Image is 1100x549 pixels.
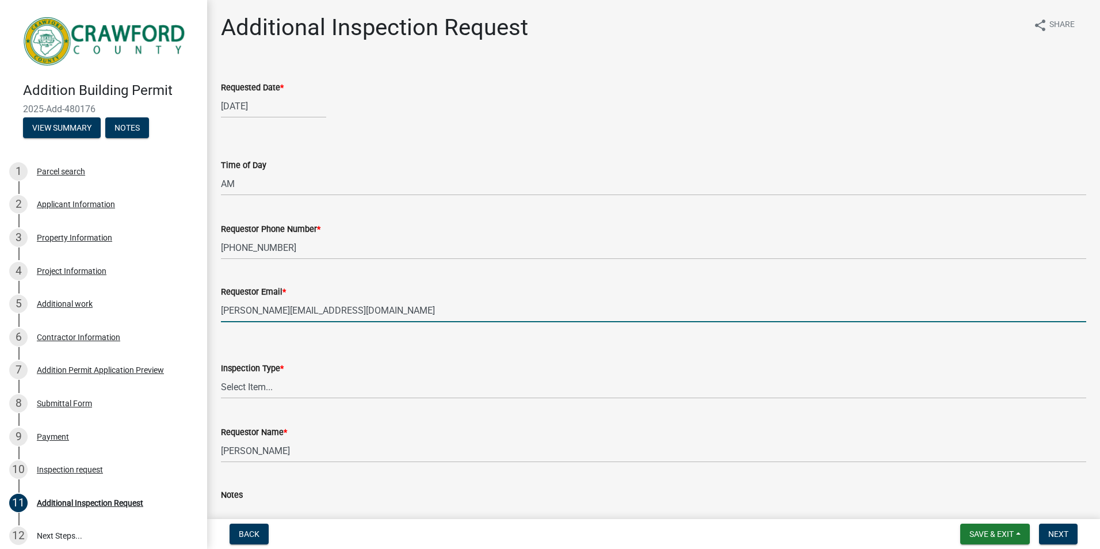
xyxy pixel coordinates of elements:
label: Inspection Type [221,365,284,373]
div: Additional Inspection Request [37,499,143,507]
div: Inspection request [37,466,103,474]
div: 1 [9,162,28,181]
div: 11 [9,494,28,512]
span: Share [1049,18,1075,32]
input: mm/dd/yyyy [221,94,326,118]
button: Next [1039,524,1078,544]
label: Requestor Phone Number [221,226,320,234]
h1: Additional Inspection Request [221,14,528,41]
label: Time of Day [221,162,266,170]
div: Submittal Form [37,399,92,407]
wm-modal-confirm: Notes [105,124,149,133]
div: 3 [9,228,28,247]
div: 6 [9,328,28,346]
div: Addition Permit Application Preview [37,366,164,374]
div: 7 [9,361,28,379]
div: 10 [9,460,28,479]
label: Requested Date [221,84,284,92]
label: Requestor Name [221,429,287,437]
label: Notes [221,491,243,500]
div: 8 [9,394,28,413]
img: Crawford County, Georgia [23,12,189,70]
button: View Summary [23,117,101,138]
div: 5 [9,295,28,313]
span: Next [1048,529,1068,539]
div: Payment [37,433,69,441]
button: Save & Exit [960,524,1030,544]
div: Contractor Information [37,333,120,341]
span: Save & Exit [969,529,1014,539]
i: share [1033,18,1047,32]
div: Parcel search [37,167,85,176]
span: Back [239,529,259,539]
div: Project Information [37,267,106,275]
div: 4 [9,262,28,280]
div: Applicant Information [37,200,115,208]
div: Additional work [37,300,93,308]
span: 2025-Add-480176 [23,104,184,115]
div: 9 [9,428,28,446]
div: 2 [9,195,28,213]
div: 12 [9,527,28,545]
button: Back [230,524,269,544]
div: Property Information [37,234,112,242]
button: Notes [105,117,149,138]
label: Requestor Email [221,288,286,296]
h4: Addition Building Permit [23,82,198,99]
button: shareShare [1024,14,1084,36]
wm-modal-confirm: Summary [23,124,101,133]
